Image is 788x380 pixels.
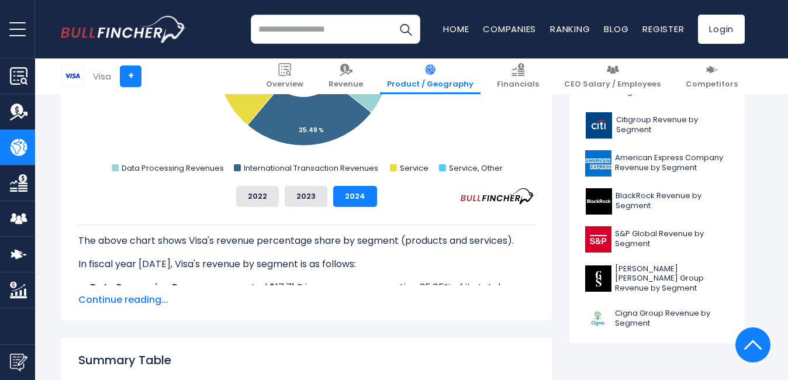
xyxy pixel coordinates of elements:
a: Login [698,15,745,44]
a: Home [443,23,469,35]
a: Financials [490,58,546,94]
a: CEO Salary / Employees [557,58,668,94]
text: Service [400,163,428,174]
a: Blog [604,23,628,35]
span: American Express Company Revenue by Segment [615,153,729,173]
span: Competitors [686,80,738,89]
span: CEO Salary / Employees [564,80,661,89]
img: BLK logo [585,188,612,215]
div: Visa [93,70,111,83]
text: Data Processing Revenues [122,163,224,174]
img: V logo [61,65,84,87]
li: generated $17.71 B in revenue, representing 35.65% of its total revenue. [78,281,534,309]
button: 2024 [333,186,377,207]
tspan: 25.49 % [299,126,324,134]
a: Ranking [550,23,590,35]
span: Nasdaq Revenue by Segment [617,77,729,97]
span: Financials [497,80,539,89]
b: Data Processing Revenues [90,281,218,294]
span: Overview [266,80,303,89]
text: Service, Other [449,163,503,174]
a: American Express Company Revenue by Segment [578,147,736,179]
a: S&P Global Revenue by Segment [578,223,736,255]
span: Revenue [329,80,363,89]
p: In fiscal year [DATE], Visa's revenue by segment is as follows: [78,257,534,271]
span: [PERSON_NAME] [PERSON_NAME] Group Revenue by Segment [615,264,729,294]
button: 2023 [285,186,327,207]
button: Search [391,15,420,44]
img: SPGI logo [585,226,611,253]
span: Cigna Group Revenue by Segment [615,309,729,329]
a: Go to homepage [61,16,186,43]
img: C logo [585,112,613,139]
span: Product / Geography [387,80,474,89]
a: Register [642,23,684,35]
h2: Summary Table [78,351,534,369]
span: BlackRock Revenue by Segment [616,191,729,211]
a: Product / Geography [380,58,481,94]
img: CI logo [585,305,611,331]
a: [PERSON_NAME] [PERSON_NAME] Group Revenue by Segment [578,261,736,297]
button: 2022 [236,186,279,207]
a: BlackRock Revenue by Segment [578,185,736,217]
a: Citigroup Revenue by Segment [578,109,736,141]
img: GS logo [585,265,611,292]
a: + [120,65,141,87]
img: AXP logo [585,150,611,177]
a: Overview [259,58,310,94]
a: Competitors [679,58,745,94]
span: Continue reading... [78,293,534,307]
a: Companies [483,23,536,35]
p: The above chart shows Visa's revenue percentage share by segment (products and services). [78,234,534,248]
text: International Transaction Revenues [244,163,378,174]
span: Citigroup Revenue by Segment [616,115,729,135]
a: Revenue [322,58,370,94]
span: S&P Global Revenue by Segment [615,229,729,249]
img: bullfincher logo [61,16,186,43]
a: Cigna Group Revenue by Segment [578,302,736,334]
